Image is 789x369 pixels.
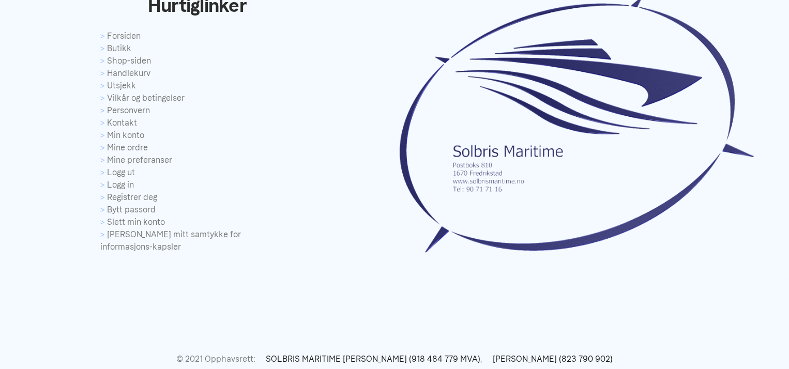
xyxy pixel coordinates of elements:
[100,104,294,117] a: Personvern
[100,30,294,42] a: Forsiden
[100,191,294,204] a: Registrer deg
[100,129,294,142] a: Min konto
[100,179,294,191] a: Logg in
[100,154,294,166] a: Mine preferanser
[100,92,294,104] a: Vilkår og betingelser
[100,216,294,228] a: Slett min konto
[482,355,613,364] a: [PERSON_NAME] (823 790 902)
[100,42,294,55] a: Butikk
[100,117,294,129] a: Kontakt
[100,80,294,92] a: Utsjekk
[100,204,294,216] a: Bytt passord
[100,228,294,253] a: [PERSON_NAME] mitt samtykke for informasjons-kapsler
[100,55,294,67] a: Shop-siden
[100,142,294,154] a: Mine ordre
[100,166,294,179] a: Logg ut
[100,67,294,80] a: Handlekurv
[255,355,480,364] a: SOLBRIS MARITIME [PERSON_NAME] (918 484 779 MVA)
